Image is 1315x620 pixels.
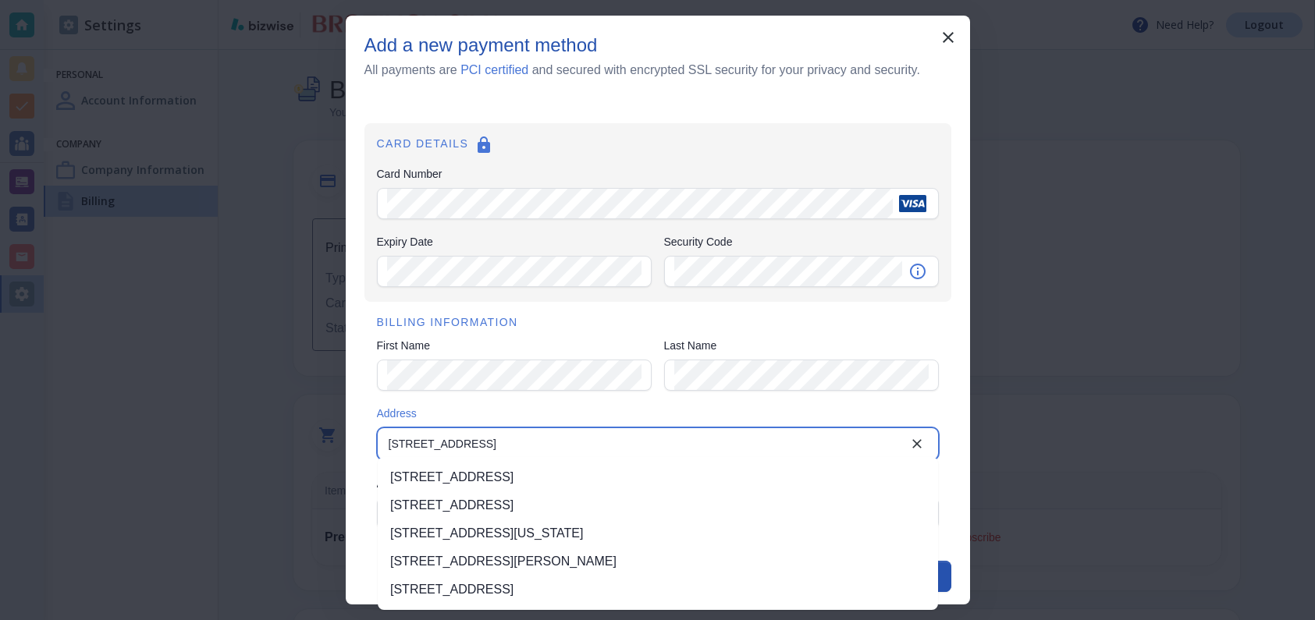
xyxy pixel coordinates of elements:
li: [STREET_ADDRESS] [378,463,938,491]
li: [STREET_ADDRESS] [378,576,938,604]
li: [STREET_ADDRESS] [378,491,938,519]
h6: CARD DETAILS [377,136,939,160]
label: Expiry Date [377,234,652,250]
label: Last Name [664,338,939,353]
label: Select your Country [377,544,939,559]
h5: Add a new payment method [364,34,598,57]
li: [STREET_ADDRESS][PERSON_NAME] [378,547,938,576]
h6: BILLING INFORMATION [377,314,939,331]
h6: All payments are and secured with encrypted SSL security for your privacy and security. [364,60,920,80]
svg: Security code is the 3-4 digit number on the back of your card [908,262,927,281]
label: First Name [377,338,652,353]
label: Address [377,406,939,421]
a: PCI certified [460,63,528,76]
img: Visa [899,195,926,212]
label: Card Number [377,166,939,182]
li: [STREET_ADDRESS][US_STATE] [378,519,938,547]
label: Security Code [664,234,939,250]
button: Clear [901,428,933,459]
